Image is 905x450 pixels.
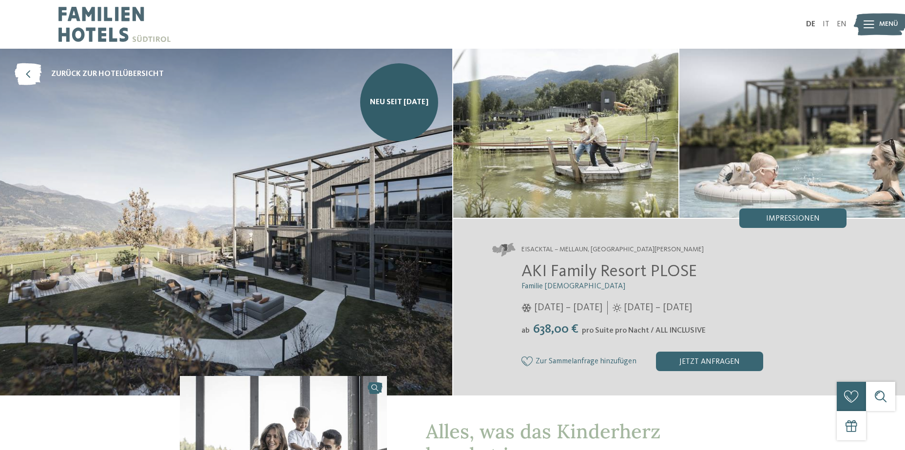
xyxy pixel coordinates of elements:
[521,303,532,312] i: Öffnungszeiten im Winter
[806,20,815,28] a: DE
[582,327,706,335] span: pro Suite pro Nacht / ALL INCLUSIVE
[534,301,602,315] span: [DATE] – [DATE]
[453,49,679,218] img: AKI: Alles, was das Kinderherz begehrt
[766,215,820,223] span: Impressionen
[521,263,697,280] span: AKI Family Resort PLOSE
[521,245,704,255] span: Eisacktal – Mellaun, [GEOGRAPHIC_DATA][PERSON_NAME]
[613,303,621,312] i: Öffnungszeiten im Sommer
[51,69,164,79] span: zurück zur Hotelübersicht
[624,301,692,315] span: [DATE] – [DATE]
[531,323,581,336] span: 638,00 €
[521,282,625,290] span: Familie [DEMOGRAPHIC_DATA]
[521,327,530,335] span: ab
[15,63,164,85] a: zurück zur Hotelübersicht
[536,357,636,366] span: Zur Sammelanfrage hinzufügen
[837,20,847,28] a: EN
[679,49,905,218] img: AKI: Alles, was das Kinderherz begehrt
[823,20,829,28] a: IT
[656,352,763,371] div: jetzt anfragen
[879,19,898,29] span: Menü
[370,97,428,108] span: NEU seit [DATE]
